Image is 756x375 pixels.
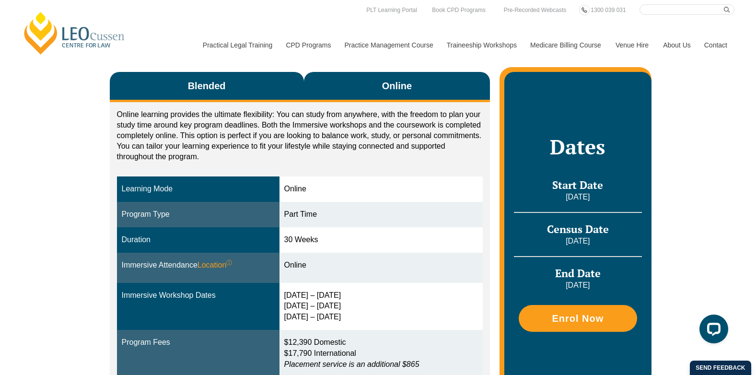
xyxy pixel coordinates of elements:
[501,5,569,15] a: Pre-Recorded Webcasts
[284,360,419,368] em: Placement service is an additional $865
[514,280,641,291] p: [DATE]
[440,24,523,66] a: Traineeship Workshops
[591,7,626,13] span: 1300 039 031
[122,209,275,220] div: Program Type
[279,24,337,66] a: CPD Programs
[122,337,275,348] div: Program Fees
[364,5,419,15] a: PLT Learning Portal
[337,24,440,66] a: Practice Management Course
[656,24,697,66] a: About Us
[523,24,608,66] a: Medicare Billing Course
[552,178,603,192] span: Start Date
[284,209,478,220] div: Part Time
[608,24,656,66] a: Venue Hire
[122,290,275,301] div: Immersive Workshop Dates
[514,192,641,202] p: [DATE]
[552,314,604,323] span: Enrol Now
[692,311,732,351] iframe: LiveChat chat widget
[430,5,488,15] a: Book CPD Programs
[122,260,275,271] div: Immersive Attendance
[122,184,275,195] div: Learning Mode
[514,236,641,246] p: [DATE]
[188,79,226,93] span: Blended
[284,338,346,346] span: $12,390 Domestic
[284,290,478,323] div: [DATE] – [DATE] [DATE] – [DATE] [DATE] – [DATE]
[122,234,275,246] div: Duration
[284,184,478,195] div: Online
[547,222,609,236] span: Census Date
[284,349,356,357] span: $17,790 International
[284,234,478,246] div: 30 Weeks
[697,24,734,66] a: Contact
[196,24,279,66] a: Practical Legal Training
[284,260,478,271] div: Online
[514,135,641,159] h2: Dates
[117,109,483,162] p: Online learning provides the ultimate flexibility: You can study from anywhere, with the freedom ...
[226,259,232,266] sup: ⓘ
[382,79,412,93] span: Online
[22,11,128,56] a: [PERSON_NAME] Centre for Law
[555,266,601,280] span: End Date
[519,305,637,332] a: Enrol Now
[588,5,628,15] a: 1300 039 031
[198,260,233,271] span: Location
